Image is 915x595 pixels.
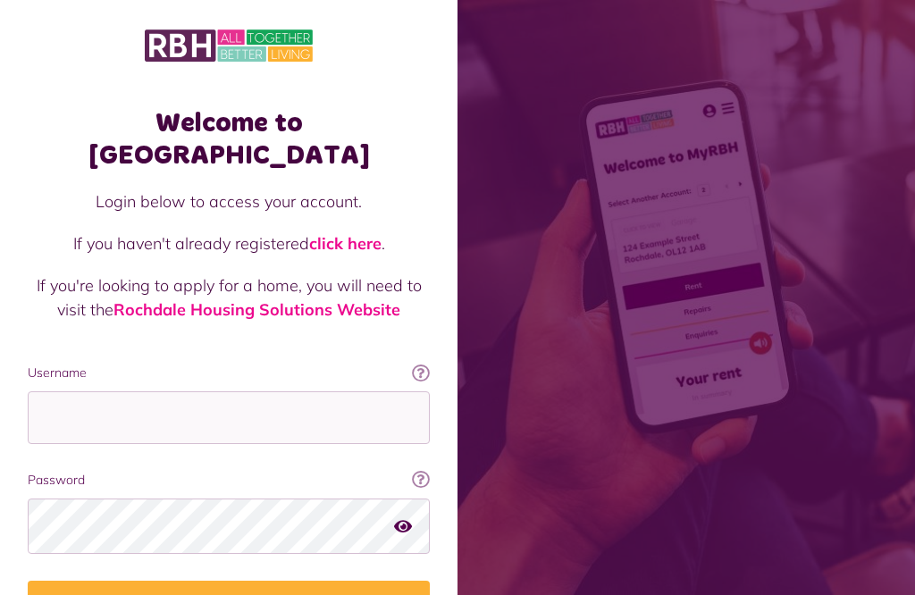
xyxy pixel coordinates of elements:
label: Password [28,471,430,490]
a: click here [309,233,382,254]
h1: Welcome to [GEOGRAPHIC_DATA] [28,107,430,172]
label: Username [28,364,430,382]
a: Rochdale Housing Solutions Website [113,299,400,320]
p: If you're looking to apply for a home, you will need to visit the [28,273,430,322]
p: Login below to access your account. [28,189,430,214]
p: If you haven't already registered . [28,231,430,256]
img: MyRBH [145,27,313,64]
